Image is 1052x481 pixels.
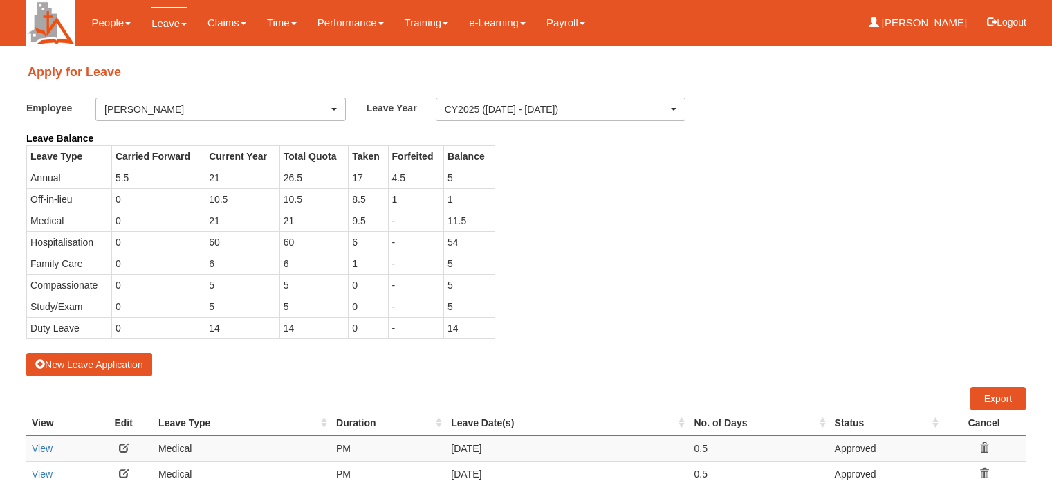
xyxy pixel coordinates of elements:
th: Leave Type [27,145,112,167]
td: - [388,317,443,338]
b: Leave Balance [26,133,93,144]
td: 5 [205,296,280,317]
iframe: chat widget [994,426,1038,467]
td: 4.5 [388,167,443,188]
td: 26.5 [279,167,349,188]
td: 0 [349,317,388,338]
td: 5 [444,274,495,296]
td: 14 [205,317,280,338]
td: 17 [349,167,388,188]
label: Leave Year [367,98,436,118]
div: [PERSON_NAME] [104,102,329,116]
a: Claims [207,7,246,39]
th: Edit [94,410,153,436]
th: Leave Date(s) : activate to sort column ascending [445,410,688,436]
td: 1 [388,188,443,210]
td: 0 [111,210,205,231]
td: 5 [444,253,495,274]
a: [PERSON_NAME] [869,7,968,39]
td: 0.5 [688,435,829,461]
td: Duty Leave [27,317,112,338]
td: 21 [205,210,280,231]
td: - [388,210,443,231]
a: Training [405,7,449,39]
td: 0 [111,274,205,296]
th: Balance [444,145,495,167]
a: Export [970,387,1026,410]
td: 6 [349,231,388,253]
td: 5.5 [111,167,205,188]
td: 5 [205,274,280,296]
td: [DATE] [445,435,688,461]
td: PM [331,435,445,461]
td: 8.5 [349,188,388,210]
td: 5 [279,296,349,317]
td: 14 [444,317,495,338]
td: Study/Exam [27,296,112,317]
th: Duration : activate to sort column ascending [331,410,445,436]
td: 9.5 [349,210,388,231]
button: [PERSON_NAME] [95,98,346,121]
a: View [32,469,53,480]
button: New Leave Application [26,353,152,376]
th: Current Year [205,145,280,167]
td: 11.5 [444,210,495,231]
td: 21 [205,167,280,188]
td: 0 [349,296,388,317]
td: 10.5 [205,188,280,210]
td: Off-in-lieu [27,188,112,210]
td: 5 [444,167,495,188]
td: 10.5 [279,188,349,210]
td: 0 [349,274,388,296]
td: - [388,253,443,274]
td: Compassionate [27,274,112,296]
a: View [32,443,53,454]
th: Leave Type : activate to sort column ascending [153,410,331,436]
th: Forfeited [388,145,443,167]
td: 21 [279,210,349,231]
td: Family Care [27,253,112,274]
a: Time [267,7,297,39]
td: 6 [205,253,280,274]
h4: Apply for Leave [26,59,1026,87]
a: Leave [151,7,187,39]
td: 54 [444,231,495,253]
td: Approved [829,435,943,461]
td: - [388,231,443,253]
td: Medical [153,435,331,461]
td: 0 [111,317,205,338]
a: e-Learning [469,7,526,39]
td: - [388,296,443,317]
th: Total Quota [279,145,349,167]
td: Medical [27,210,112,231]
button: Logout [977,6,1036,39]
div: CY2025 ([DATE] - [DATE]) [445,102,669,116]
td: 0 [111,296,205,317]
td: 1 [349,253,388,274]
a: Performance [317,7,384,39]
td: 0 [111,231,205,253]
th: Carried Forward [111,145,205,167]
a: Payroll [546,7,585,39]
td: 0 [111,188,205,210]
th: Status : activate to sort column ascending [829,410,943,436]
td: 60 [205,231,280,253]
label: Employee [26,98,95,118]
td: - [388,274,443,296]
a: People [91,7,131,39]
td: 5 [444,296,495,317]
td: 1 [444,188,495,210]
td: Hospitalisation [27,231,112,253]
td: 5 [279,274,349,296]
th: View [26,410,94,436]
button: CY2025 ([DATE] - [DATE]) [436,98,686,121]
th: Cancel [942,410,1026,436]
td: 0 [111,253,205,274]
td: Annual [27,167,112,188]
td: 60 [279,231,349,253]
th: No. of Days : activate to sort column ascending [688,410,829,436]
th: Taken [349,145,388,167]
td: 14 [279,317,349,338]
td: 6 [279,253,349,274]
